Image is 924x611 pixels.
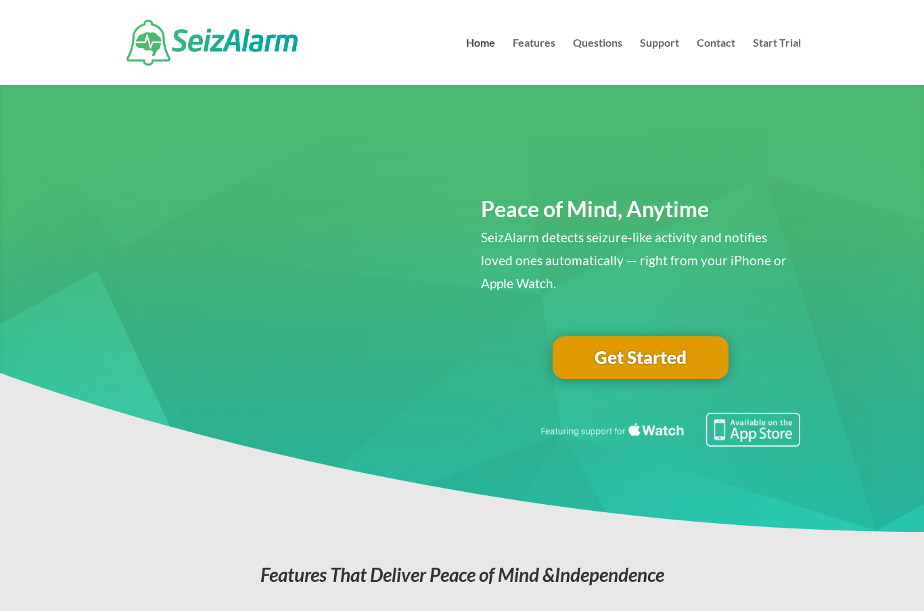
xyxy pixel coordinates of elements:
[555,563,664,586] span: Independence
[513,38,555,85] a: Features
[697,38,735,85] a: Contact
[553,336,729,380] a: Get Started
[640,38,679,85] a: Support
[538,413,801,447] img: Seizure detection available in the Apple App Store.
[573,38,622,85] a: Questions
[481,196,709,222] span: Peace of Mind, Anytime
[466,38,495,85] a: Home
[481,229,787,291] span: SeizAlarm detects seizure-like activity and notifies loved ones automatically — right from your i...
[538,434,801,449] a: Featuring seizure detection support for the Apple Watch
[260,563,664,586] em: Features That Deliver Peace of Mind &
[753,38,801,85] a: Start Trial
[126,20,298,66] img: SeizAlarm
